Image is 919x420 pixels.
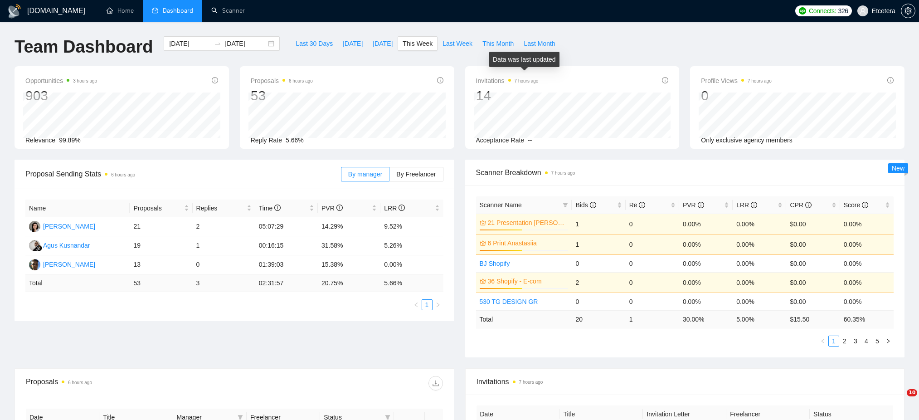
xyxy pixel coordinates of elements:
[733,254,786,272] td: 0.00%
[130,217,192,236] td: 21
[476,310,572,328] td: Total
[840,310,894,328] td: 60.35 %
[488,276,567,286] a: 36 Shopify - E-com
[29,222,95,230] a: TT[PERSON_NAME]
[384,205,405,212] span: LRR
[701,75,772,86] span: Profile Views
[193,255,255,274] td: 0
[519,36,560,51] button: Last Month
[860,8,866,14] span: user
[251,87,313,104] div: 53
[840,336,850,346] a: 2
[68,380,92,385] time: 6 hours ago
[25,274,130,292] td: Total
[862,202,868,208] span: info-circle
[489,52,559,67] div: Data was last updated
[286,137,304,144] span: 5.66%
[476,75,539,86] span: Invitations
[429,380,442,387] span: download
[626,254,679,272] td: 0
[679,310,733,328] td: 30.00 %
[733,310,786,328] td: 5.00 %
[321,205,343,212] span: PVR
[422,299,433,310] li: 1
[572,234,625,254] td: 1
[152,7,158,14] span: dashboard
[575,201,596,209] span: Bids
[888,389,910,411] iframe: Intercom live chat
[73,78,97,83] time: 3 hours ago
[255,274,318,292] td: 02:31:57
[907,389,917,396] span: 10
[318,274,380,292] td: 20.75 %
[163,7,193,15] span: Dashboard
[901,7,915,15] a: setting
[872,336,883,347] li: 5
[901,7,915,15] span: setting
[590,202,596,208] span: info-circle
[524,39,555,49] span: Last Month
[861,336,871,346] a: 4
[111,172,135,177] time: 6 hours ago
[225,39,266,49] input: End date
[25,87,97,104] div: 903
[36,245,42,251] img: gigradar-bm.png
[551,171,575,176] time: 7 hours ago
[338,36,368,51] button: [DATE]
[515,78,539,83] time: 7 hours ago
[25,200,130,217] th: Name
[196,203,245,213] span: Replies
[883,336,894,347] li: Next Page
[43,240,90,250] div: Agus Kusnandar
[572,272,625,293] td: 2
[274,205,281,211] span: info-circle
[701,87,772,104] div: 0
[626,310,679,328] td: 1
[59,137,80,144] span: 99.89%
[442,39,472,49] span: Last Week
[701,137,793,144] span: Only exclusive agency members
[626,293,679,310] td: 0
[839,336,850,347] li: 2
[296,39,333,49] span: Last 30 Days
[259,205,281,212] span: Time
[348,171,382,178] span: By manager
[572,214,625,234] td: 1
[790,201,811,209] span: CPR
[733,234,786,254] td: 0.00%
[15,36,153,58] h1: Team Dashboard
[683,201,704,209] span: PVR
[488,218,567,228] a: 21 Presentation [PERSON_NAME]
[212,77,218,83] span: info-circle
[289,78,313,83] time: 6 hours ago
[572,254,625,272] td: 0
[25,137,55,144] span: Relevance
[291,36,338,51] button: Last 30 Days
[396,171,436,178] span: By Freelancer
[840,254,894,272] td: 0.00%
[786,234,840,254] td: $0.00
[887,77,894,83] span: info-circle
[130,274,192,292] td: 53
[786,310,840,328] td: $ 15.50
[679,272,733,293] td: 0.00%
[133,203,182,213] span: Proposals
[43,259,95,269] div: [PERSON_NAME]
[480,240,486,246] span: crown
[107,7,134,15] a: homeHome
[380,274,443,292] td: 5.66 %
[639,202,645,208] span: info-circle
[817,336,828,347] li: Previous Page
[786,293,840,310] td: $0.00
[519,380,543,385] time: 7 hours ago
[662,77,668,83] span: info-circle
[413,302,419,308] span: left
[318,236,380,255] td: 31.58%
[398,36,438,51] button: This Week
[29,259,40,270] img: AP
[480,260,510,267] a: BJ Shopify
[29,260,95,268] a: AP[PERSON_NAME]
[820,338,826,344] span: left
[255,255,318,274] td: 01:39:03
[733,214,786,234] td: 0.00%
